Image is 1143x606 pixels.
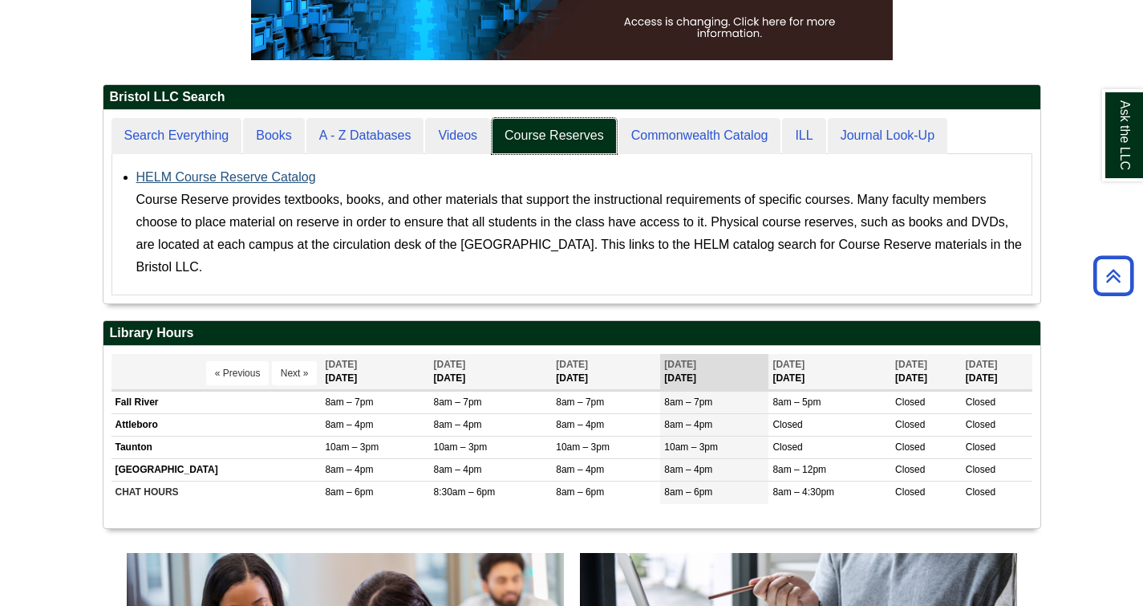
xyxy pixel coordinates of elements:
span: 10am – 3pm [664,441,718,453]
a: Commonwealth Catalog [618,118,781,154]
span: [DATE] [895,359,927,370]
button: « Previous [206,361,270,385]
span: 8am – 4pm [556,464,604,475]
span: 8am – 4pm [434,464,482,475]
span: Closed [895,397,925,408]
th: [DATE] [321,354,429,390]
a: A - Z Databases [306,118,424,154]
span: 8am – 4:30pm [772,486,834,498]
a: Journal Look-Up [828,118,947,154]
span: [DATE] [966,359,998,370]
span: 10am – 3pm [434,441,488,453]
span: 8am – 4pm [434,419,482,430]
th: [DATE] [430,354,553,390]
span: [DATE] [772,359,805,370]
span: [DATE] [434,359,466,370]
span: Closed [895,464,925,475]
span: 8am – 4pm [556,419,604,430]
span: Closed [772,441,802,453]
span: 8am – 6pm [325,486,373,498]
th: [DATE] [552,354,660,390]
span: 8am – 6pm [664,486,712,498]
td: Fall River [111,391,322,413]
span: 8am – 4pm [664,419,712,430]
span: 8:30am – 6pm [434,486,496,498]
button: Next » [272,361,318,385]
th: [DATE] [891,354,962,390]
th: [DATE] [768,354,891,390]
td: [GEOGRAPHIC_DATA] [111,459,322,482]
td: CHAT HOURS [111,482,322,504]
span: 8am – 7pm [325,397,373,408]
span: Closed [895,441,925,453]
span: 10am – 3pm [325,441,379,453]
th: [DATE] [962,354,1032,390]
span: 10am – 3pm [556,441,610,453]
a: ILL [782,118,825,154]
span: 8am – 7pm [556,397,604,408]
span: Closed [895,419,925,430]
span: 8am – 7pm [434,397,482,408]
span: [DATE] [556,359,588,370]
td: Taunton [111,437,322,459]
th: [DATE] [660,354,768,390]
a: Search Everything [111,118,242,154]
span: [DATE] [664,359,696,370]
span: 8am – 4pm [325,464,373,475]
div: Course Reserve provides textbooks, books, and other materials that support the instructional requ... [136,189,1023,279]
span: [DATE] [325,359,357,370]
a: Course Reserves [492,118,617,154]
span: 8am – 4pm [325,419,373,430]
span: Closed [895,486,925,498]
span: 8am – 12pm [772,464,826,475]
span: Closed [772,419,802,430]
span: 8am – 5pm [772,397,821,408]
span: Closed [966,441,995,453]
span: 8am – 4pm [664,464,712,475]
td: Attleboro [111,413,322,436]
span: 8am – 6pm [556,486,604,498]
span: 8am – 7pm [664,397,712,408]
a: Videos [425,118,490,154]
h2: Library Hours [103,321,1040,346]
a: Back to Top [1088,265,1139,287]
a: Books [243,118,304,154]
span: Closed [966,419,995,430]
h2: Bristol LLC Search [103,85,1040,110]
span: Closed [966,464,995,475]
span: Closed [966,486,995,498]
a: HELM Course Reserve Catalog [136,170,316,184]
span: Closed [966,397,995,408]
